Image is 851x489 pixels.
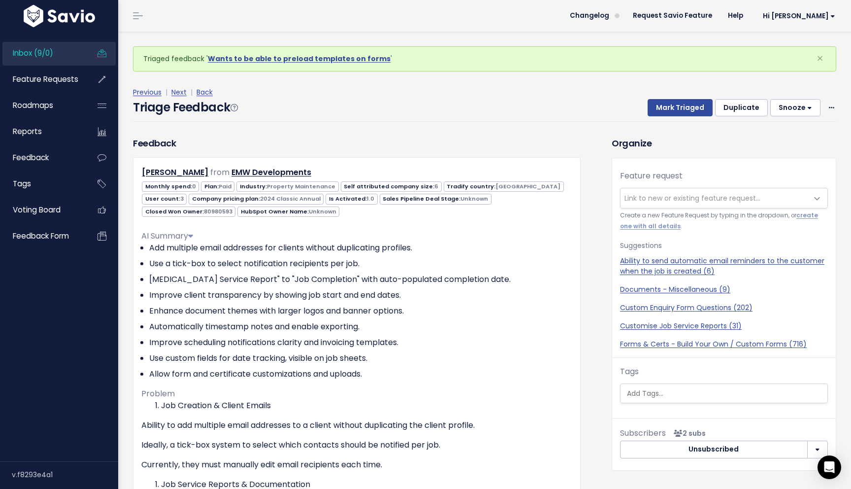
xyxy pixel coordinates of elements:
span: Tradify country: [444,181,564,192]
div: Open Intercom Messenger [818,455,841,479]
li: Allow form and certificate customizations and uploads. [149,368,572,380]
span: Link to new or existing feature request... [624,193,760,203]
span: × [817,50,823,67]
li: [MEDICAL_DATA] Service Report" to "Job Completion" with auto-populated completion date. [149,274,572,285]
span: Subscribers [620,427,666,439]
span: Industry: [236,181,338,192]
a: Feedback form [2,225,82,247]
span: from [210,167,229,178]
a: Help [720,8,751,23]
span: Feature Requests [13,74,78,84]
span: Reports [13,126,42,137]
span: Problem [141,388,175,399]
button: Snooze [770,99,820,117]
span: Inbox (9/0) [13,48,53,58]
span: 3 [180,195,184,203]
div: Triaged feedback ' ' [133,46,836,71]
p: Suggestions [620,240,828,252]
a: [PERSON_NAME] [142,167,208,178]
a: Customise Job Service Reports (31) [620,321,828,331]
a: Wants to be able to preload templates on forms [208,54,391,64]
a: Voting Board [2,199,82,221]
img: logo-white.9d6f32f41409.svg [21,5,98,27]
input: Add Tags... [623,388,830,399]
h3: Feedback [133,137,176,150]
span: Feedback form [13,231,69,241]
span: Company pricing plan: [189,194,324,204]
li: Improve client transparency by showing job start and end dates. [149,289,572,301]
h3: Organize [612,137,836,150]
a: Hi [PERSON_NAME] [751,8,843,24]
label: Feature request [620,170,683,182]
span: <p><strong>Subscribers</strong><br><br> - chanice lewis<br> - Carolina Salcedo Claramunt<br> </p> [670,428,706,438]
a: EMW Developments [231,167,311,178]
a: Feature Requests [2,68,82,91]
span: HubSpot Owner Name: [237,207,339,217]
a: Forms & Certs - Build Your Own / Custom Forms (716) [620,339,828,349]
small: Create a new Feature Request by typing in the dropdown, or . [620,210,828,232]
a: Custom Enquiry Form Questions (202) [620,303,828,313]
a: Documents - Miscellaneous (9) [620,284,828,295]
a: Inbox (9/0) [2,42,82,65]
span: Changelog [570,12,609,19]
a: Back [196,87,213,97]
span: 6 [434,182,438,190]
a: create one with all details [620,211,818,230]
span: Is Activated: [326,194,377,204]
span: AI Summary [141,230,193,242]
h4: Triage Feedback [133,99,237,116]
a: Feedback [2,146,82,169]
span: Hi [PERSON_NAME] [763,12,835,20]
span: Monthly spend: [142,181,199,192]
li: Improve scheduling notifications clarity and invoicing templates. [149,337,572,349]
span: 80980593 [204,208,232,215]
button: Close [807,47,833,70]
p: Currently, they must manually edit email recipients each time. [141,459,572,471]
a: Previous [133,87,162,97]
a: Roadmaps [2,94,82,117]
p: Ideally, a tick-box system to select which contacts should be notified per job. [141,439,572,451]
span: 1.0 [367,195,374,203]
span: Sales Pipeline Deal Stage: [380,194,491,204]
span: 2024 Classic Annual [260,195,321,203]
span: Voting Board [13,205,61,215]
p: Ability to add multiple email addresses to a client without duplicating the client profile. [141,419,572,431]
label: Tags [620,366,639,378]
div: v.f8293e4a1 [12,462,118,488]
a: Next [171,87,187,97]
span: Property Maintenance [267,182,335,190]
span: Plan: [201,181,234,192]
span: Self attributed company size: [341,181,442,192]
a: Request Savio Feature [625,8,720,23]
span: Closed Won Owner: [142,207,235,217]
button: Mark Triaged [648,99,713,117]
span: Paid [219,182,231,190]
button: Duplicate [715,99,768,117]
span: 0 [192,182,196,190]
span: Tags [13,178,31,189]
li: Job Creation & Client Emails [161,400,572,412]
button: Unsubscribed [620,441,808,458]
a: Ability to send automatic email reminders to the customer when the job is created (6) [620,256,828,277]
li: Use custom fields for date tracking, visible on job sheets. [149,352,572,364]
span: [GEOGRAPHIC_DATA] [495,182,560,190]
span: Unknown [309,208,336,215]
span: Feedback [13,152,49,163]
li: Use a tick-box to select notification recipients per job. [149,258,572,270]
span: Roadmaps [13,100,53,110]
span: User count: [142,194,187,204]
span: | [189,87,195,97]
span: Unknown [460,195,488,203]
a: Tags [2,173,82,195]
a: Reports [2,120,82,143]
li: Enhance document themes with larger logos and banner options. [149,305,572,317]
li: Automatically timestamp notes and enable exporting. [149,321,572,333]
li: Add multiple email addresses for clients without duplicating profiles. [149,242,572,254]
span: | [164,87,169,97]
